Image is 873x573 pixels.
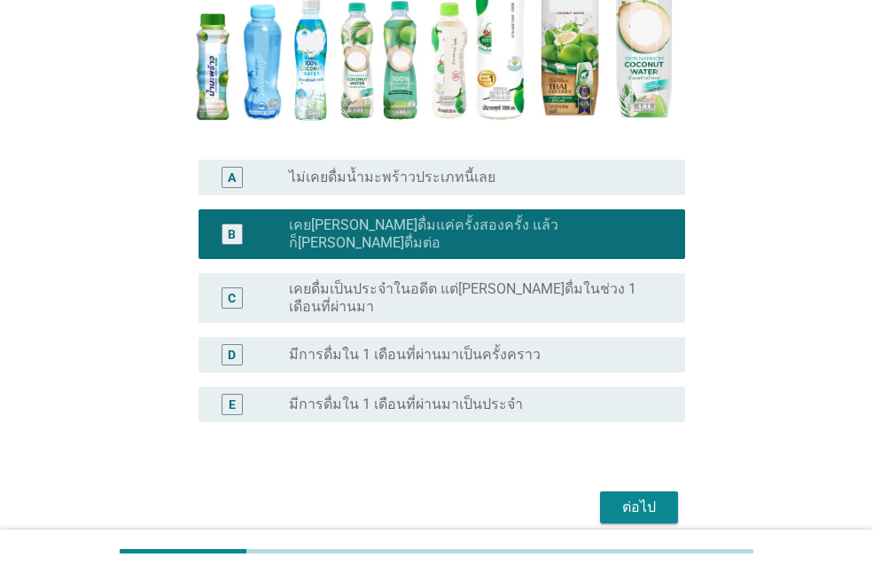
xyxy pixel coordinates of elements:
button: ต่อไป [600,491,678,523]
label: เคยดื่มเป็นประจำในอดีต แต่[PERSON_NAME]ดื่มในช่วง 1 เดือนที่ผ่านมา [289,280,657,316]
label: เคย[PERSON_NAME]ดื่มแค่ครั้งสองครั้ง แล้วก็[PERSON_NAME]ดื่มต่อ [289,216,657,252]
div: B [228,224,236,243]
label: มีการดื่มใน 1 เดือนที่ผ่านมาเป็นประจำ [289,396,523,413]
div: E [229,395,236,413]
label: ไม่เคยดื่มน้ำมะพร้าวประเภทนี้เลย [289,169,495,186]
label: มีการดื่มใน 1 เดือนที่ผ่านมาเป็นครั้งคราว [289,346,541,364]
div: C [228,288,236,307]
div: A [228,168,236,186]
div: ต่อไป [614,497,664,518]
div: D [228,345,236,364]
